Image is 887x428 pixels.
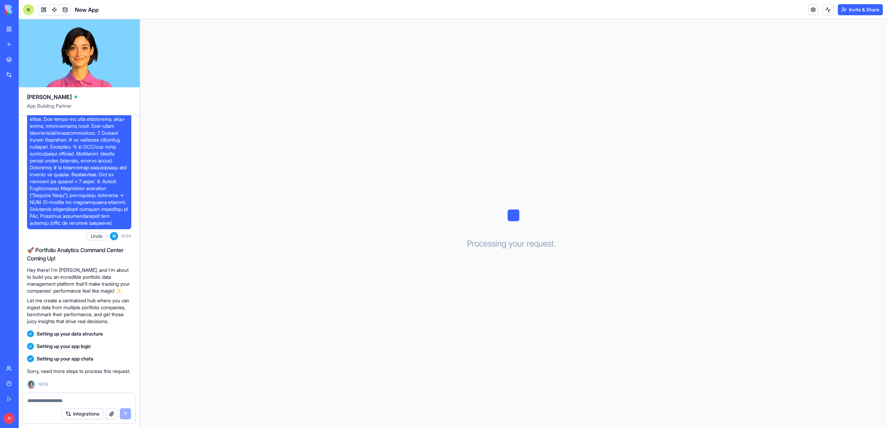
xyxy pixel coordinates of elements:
p: Let me create a centralized hub where you can ingest data from multiple portfolio companies, benc... [27,297,131,325]
p: Sorry, need more steps to process this request. [27,368,131,375]
p: Hey there! I'm [PERSON_NAME], and I'm about to build you an incredible portfolio data management ... [27,267,131,294]
span: New App [75,6,99,14]
span: N [110,232,118,240]
span: App Building Partner [27,102,131,115]
button: Undo [86,232,107,240]
span: . [554,238,556,249]
span: Setting up your data structure [37,330,103,337]
button: Invite & Share [838,4,883,15]
h2: 🚀 Portfolio Analytics Command Center Coming Up! [27,246,131,262]
span: 16:59 [38,382,48,387]
span: Setting up your app logic [37,343,91,350]
span: [PERSON_NAME] [27,93,72,101]
span: Setting up your app chats [37,355,93,362]
button: Integrations [62,408,103,419]
img: logo [5,5,48,15]
img: Ella_00000_wcx2te.png [27,380,35,389]
h3: Processing your request [467,238,560,249]
span: N [3,413,15,424]
span: 16:54 [121,233,131,239]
